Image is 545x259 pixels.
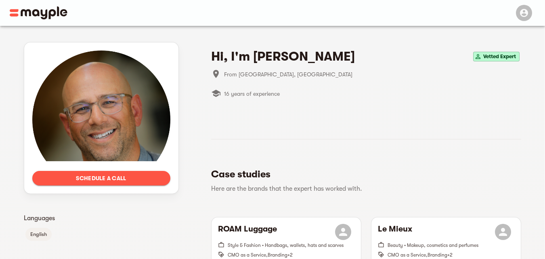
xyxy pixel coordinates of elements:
p: Languages [24,213,179,223]
span: Schedule a call [39,173,164,183]
span: + 2 [447,252,453,258]
span: Branding [428,252,447,258]
span: Beauty • Makeup, cosmetics and perfumes [388,242,478,248]
span: 16 years of experience [224,89,280,99]
span: + 2 [287,252,293,258]
h4: Hi, I'm [PERSON_NAME] [211,48,355,65]
span: English [25,230,52,239]
span: CMO as a Service , [228,252,268,258]
span: Vetted Expert [480,52,519,61]
span: Branding [268,252,287,258]
span: Style & Fashion • Handbags, wallets, hats and scarves [228,242,344,248]
span: CMO as a Service , [388,252,428,258]
p: Here are the brands that the expert has worked with. [211,184,515,194]
h5: Case studies [211,168,515,181]
span: From [GEOGRAPHIC_DATA], [GEOGRAPHIC_DATA] [224,69,521,79]
button: Schedule a call [32,171,170,185]
img: Main logo [10,6,67,19]
span: Menu [511,9,535,15]
h6: Le Mieux [378,224,412,240]
h6: ROAM Luggage [218,224,277,240]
